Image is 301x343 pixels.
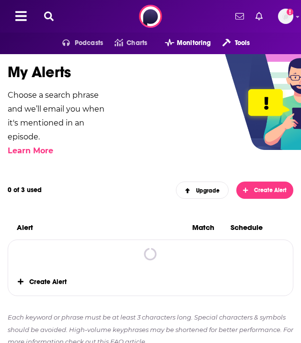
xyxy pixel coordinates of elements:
[103,35,147,51] a: Charts
[278,9,293,24] a: Logged in as kbastian
[75,36,103,50] span: Podcasts
[51,35,103,51] button: open menu
[236,182,294,199] button: Create Alert
[232,8,248,24] a: Show notifications dropdown
[8,63,286,81] h1: My Alerts
[243,187,287,194] span: Create Alert
[287,9,293,15] svg: Add a profile image
[211,35,250,51] button: open menu
[185,187,220,194] span: Upgrade
[139,5,162,28] img: Podchaser - Follow, Share and Rate Podcasts
[8,144,113,158] a: Learn More
[177,36,211,50] span: Monitoring
[153,35,211,51] button: open menu
[127,36,147,50] span: Charts
[8,186,168,194] p: 0 of 3 used
[192,223,223,232] h3: Match
[231,223,269,232] h3: Schedule
[176,182,229,199] a: Upgrade
[235,36,250,50] span: Tools
[17,223,185,232] h3: Alert
[8,268,293,296] span: Create Alert
[8,88,113,158] h3: Choose a search phrase and we’ll email you when it's mentioned in an episode.
[252,8,266,24] a: Show notifications dropdown
[278,9,293,24] img: User Profile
